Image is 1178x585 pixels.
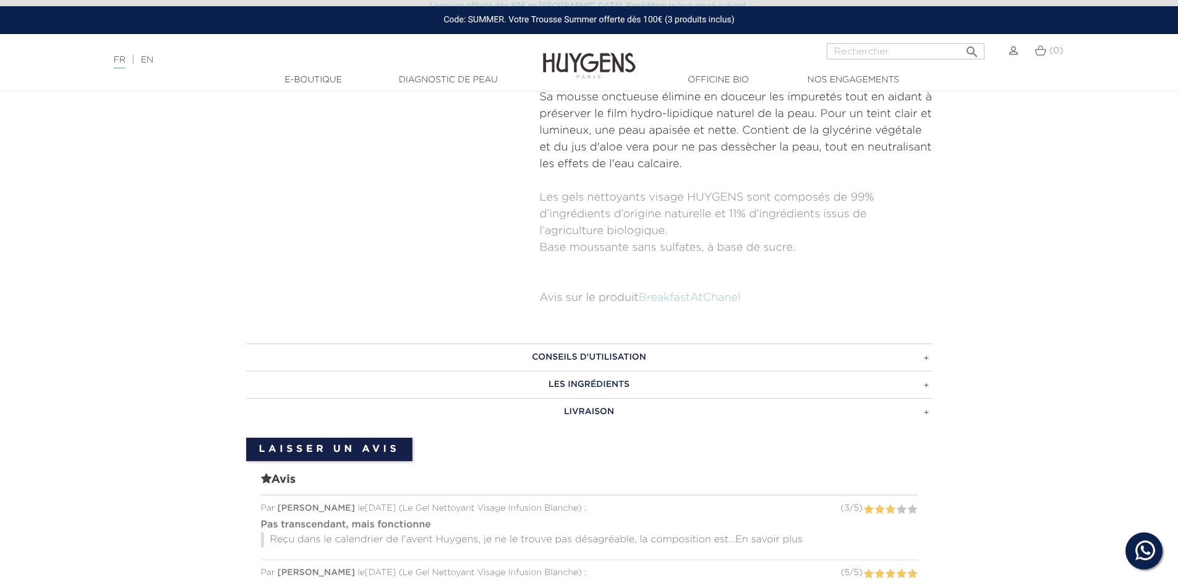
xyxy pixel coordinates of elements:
span: [PERSON_NAME] [278,568,356,577]
p: Sa mousse onctueuse élimine en douceur les impuretés tout en aidant à préserver le film hydro-lip... [540,89,933,173]
label: 5 [907,502,918,518]
button:  [961,40,983,56]
a: LES INGRÉDIENTS [246,371,933,398]
p: Reçu dans le calendrier de l'avent Huygens, je ne le trouve pas désagréable, la composition est... [261,532,918,547]
span: 5 [844,568,849,577]
label: 3 [885,502,895,518]
label: 2 [874,566,885,582]
a: LIVRAISON [246,398,933,425]
span: Les gels nettoyants visage HUYGENS sont composés de 99% d’ingrédients d’origine naturelle et 11% ... [540,192,874,236]
div: ( / ) [840,566,862,579]
a: Diagnostic de peau [386,74,510,87]
a: Nos engagements [792,74,915,87]
label: 1 [863,566,874,582]
div: Par le [DATE] ( ) : [261,566,918,579]
span: Avis sur le produit [540,292,741,303]
span: Avis [261,471,918,496]
span: En savoir plus [735,535,803,545]
a: EN [141,56,153,64]
label: 1 [863,502,874,518]
span: 3 [844,504,849,513]
div: Par le [DATE] ( ) : [261,502,918,515]
input: Rechercher [827,43,984,59]
label: 2 [874,502,885,518]
a: E-Boutique [252,74,375,87]
span: (0) [1049,46,1063,55]
a: Laisser un avis [246,438,413,461]
span: Le Gel Nettoyant Visage Infusion Blanche [403,568,578,577]
label: 4 [896,502,907,518]
span: Le Gel Nettoyant Visage Infusion Blanche [403,504,578,513]
a: FR [114,56,126,69]
label: 4 [896,566,907,582]
div: | [108,53,482,67]
a: Officine Bio [657,74,780,87]
label: 5 [907,566,918,582]
strong: Pas transcendant, mais fonctionne [261,520,432,530]
label: 3 [885,566,895,582]
span: 5 [853,504,858,513]
a: CONSEILS D'UTILISATION [246,344,933,371]
i:  [965,41,980,56]
span: Base moussante sans sulfates, à base de sucre. [540,242,795,253]
img: Huygens [543,33,636,80]
span: [PERSON_NAME] [278,504,356,513]
a: BreakfastAtChanel [639,292,741,303]
div: ( / ) [840,502,863,515]
span: 5 [853,568,858,577]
